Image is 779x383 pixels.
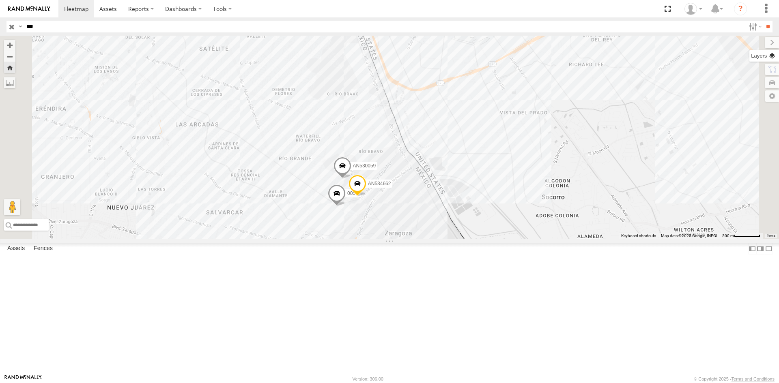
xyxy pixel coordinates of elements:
[4,375,42,383] a: Visit our Website
[347,190,355,196] span: 005
[661,233,717,238] span: Map data ©2025 Google, INEGI
[722,233,734,238] span: 500 m
[748,243,756,255] label: Dock Summary Table to the Left
[368,180,391,186] span: AN534662
[732,377,775,381] a: Terms and Conditions
[621,233,656,239] button: Keyboard shortcuts
[4,199,20,215] button: Drag Pegman onto the map to open Street View
[694,377,775,381] div: © Copyright 2025 -
[4,62,15,73] button: Zoom Home
[756,243,764,255] label: Dock Summary Table to the Right
[4,77,15,88] label: Measure
[8,6,50,12] img: rand-logo.svg
[682,3,705,15] div: Andres Lujan
[767,234,775,238] a: Terms (opens in new tab)
[765,243,773,255] label: Hide Summary Table
[353,377,383,381] div: Version: 306.00
[3,243,29,255] label: Assets
[353,163,376,169] span: AN530059
[30,243,57,255] label: Fences
[4,51,15,62] button: Zoom out
[746,21,763,32] label: Search Filter Options
[734,2,747,15] i: ?
[765,90,779,102] label: Map Settings
[720,233,763,239] button: Map Scale: 500 m per 61 pixels
[4,40,15,51] button: Zoom in
[17,21,24,32] label: Search Query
